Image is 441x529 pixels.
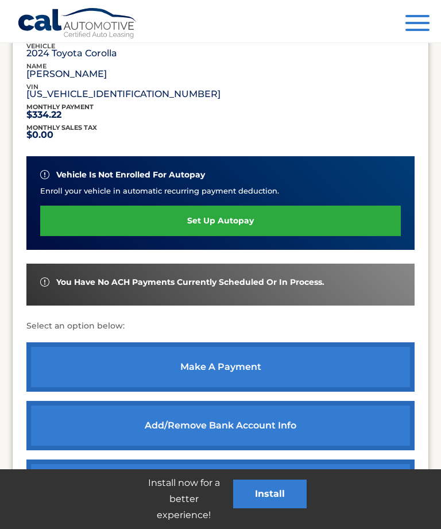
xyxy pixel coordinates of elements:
[26,123,97,132] span: Monthly sales Tax
[26,319,415,333] p: Select an option below:
[26,83,38,91] span: vin
[40,170,49,179] img: alert-white.svg
[26,62,47,70] span: name
[40,185,401,196] p: Enroll your vehicle in automatic recurring payment deduction.
[26,51,117,56] p: 2024 Toyota Corolla
[134,475,233,523] p: Install now for a better experience!
[405,15,430,34] button: Menu
[26,42,55,50] span: vehicle
[56,277,324,287] span: You have no ACH payments currently scheduled or in process.
[56,170,205,180] span: vehicle is not enrolled for autopay
[17,7,138,41] a: Cal Automotive
[40,206,401,236] a: set up autopay
[26,91,220,97] p: [US_VEHICLE_IDENTIFICATION_NUMBER]
[233,480,307,508] button: Install
[26,103,94,111] span: Monthly Payment
[26,401,415,450] a: Add/Remove bank account info
[26,342,415,392] a: make a payment
[40,277,49,287] img: alert-white.svg
[26,460,415,509] a: request purchase price
[26,132,97,138] p: $0.00
[26,112,94,118] p: $334.22
[26,71,107,77] p: [PERSON_NAME]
